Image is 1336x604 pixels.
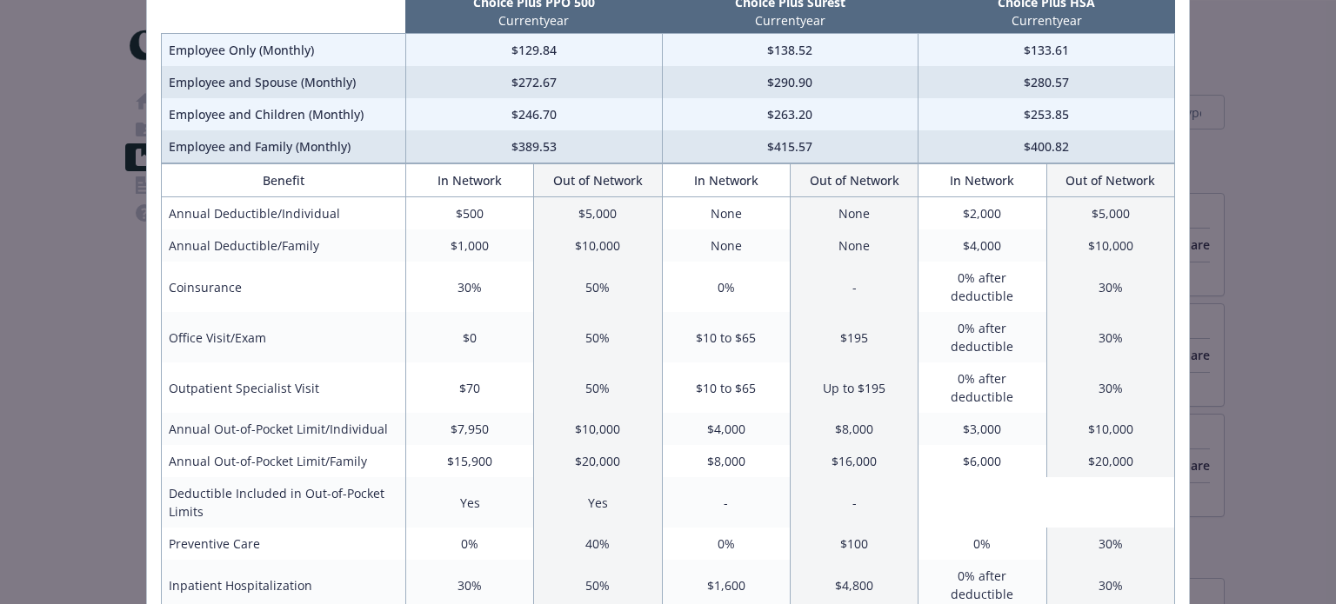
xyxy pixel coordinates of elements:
td: 50% [534,312,662,362]
td: $400.82 [918,130,1175,163]
td: Preventive Care [162,528,406,560]
td: Outpatient Specialist Visit [162,362,406,413]
td: 0% [662,528,790,560]
th: Out of Network [534,164,662,197]
td: $10,000 [534,413,662,445]
th: In Network [405,164,533,197]
td: $280.57 [918,66,1175,98]
td: Employee and Family (Monthly) [162,130,406,163]
td: Annual Deductible/Family [162,229,406,262]
td: $195 [790,312,918,362]
td: $0 [405,312,533,362]
td: $4,000 [662,413,790,445]
td: $20,000 [534,445,662,477]
td: $10,000 [534,229,662,262]
td: $100 [790,528,918,560]
td: Annual Out-of-Pocket Limit/Individual [162,413,406,445]
td: $272.67 [405,66,662,98]
th: Benefit [162,164,406,197]
td: $20,000 [1046,445,1174,477]
td: $3,000 [918,413,1046,445]
td: Annual Deductible/Individual [162,197,406,230]
td: $5,000 [534,197,662,230]
td: 30% [1046,312,1174,362]
td: $70 [405,362,533,413]
td: $133.61 [918,34,1175,67]
td: $16,000 [790,445,918,477]
td: $415.57 [662,130,918,163]
td: Yes [534,477,662,528]
td: 30% [1046,362,1174,413]
p: Current year [665,11,915,30]
td: $1,000 [405,229,533,262]
td: Deductible Included in Out-of-Pocket Limits [162,477,406,528]
td: Annual Out-of-Pocket Limit/Family [162,445,406,477]
td: $246.70 [405,98,662,130]
td: $8,000 [790,413,918,445]
p: Current year [922,11,1172,30]
td: 30% [1046,262,1174,312]
td: $290.90 [662,66,918,98]
td: 0% [918,528,1046,560]
td: $253.85 [918,98,1175,130]
td: $129.84 [405,34,662,67]
td: $263.20 [662,98,918,130]
td: - [790,477,918,528]
td: Coinsurance [162,262,406,312]
td: 0% [405,528,533,560]
td: Employee and Children (Monthly) [162,98,406,130]
td: $2,000 [918,197,1046,230]
td: None [790,197,918,230]
td: Office Visit/Exam [162,312,406,362]
td: $6,000 [918,445,1046,477]
td: - [790,262,918,312]
td: $8,000 [662,445,790,477]
td: $500 [405,197,533,230]
td: 30% [1046,528,1174,560]
td: $389.53 [405,130,662,163]
td: $10,000 [1046,229,1174,262]
td: Employee and Spouse (Monthly) [162,66,406,98]
td: $10 to $65 [662,362,790,413]
td: $10,000 [1046,413,1174,445]
td: $4,000 [918,229,1046,262]
td: Yes [405,477,533,528]
th: In Network [918,164,1046,197]
td: None [662,197,790,230]
p: Current year [409,11,658,30]
td: 0% after deductible [918,362,1046,413]
td: $7,950 [405,413,533,445]
td: Up to $195 [790,362,918,413]
td: $10 to $65 [662,312,790,362]
td: 0% after deductible [918,262,1046,312]
td: 50% [534,262,662,312]
td: 30% [405,262,533,312]
td: None [790,229,918,262]
td: $5,000 [1046,197,1174,230]
th: Out of Network [1046,164,1174,197]
td: - [662,477,790,528]
td: None [662,229,790,262]
td: 0% [662,262,790,312]
td: 40% [534,528,662,560]
td: $138.52 [662,34,918,67]
td: Employee Only (Monthly) [162,34,406,67]
th: In Network [662,164,790,197]
td: 0% after deductible [918,312,1046,362]
td: 50% [534,362,662,413]
th: Out of Network [790,164,918,197]
td: $15,900 [405,445,533,477]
